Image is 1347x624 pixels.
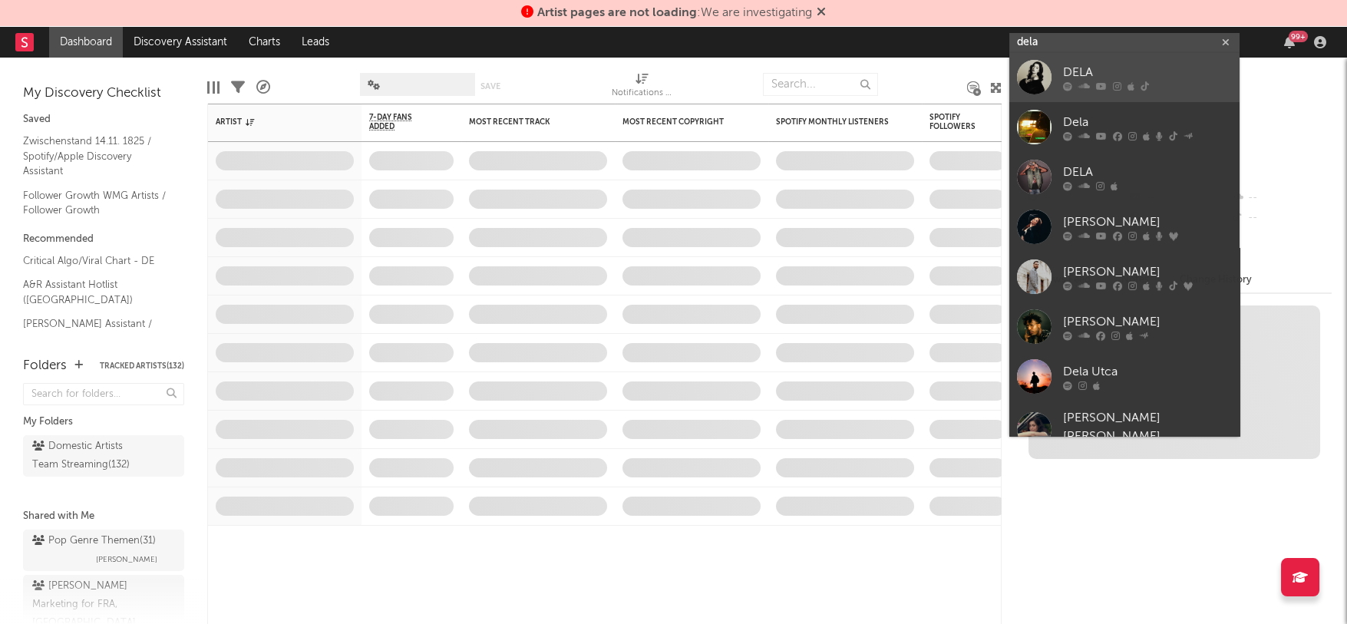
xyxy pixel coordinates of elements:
[1289,31,1308,42] div: 99 +
[1009,102,1240,152] a: Dela
[1063,163,1232,182] div: DELA
[1009,152,1240,202] a: DELA
[1063,114,1232,132] div: Dela
[929,113,983,131] div: Spotify Followers
[207,65,220,110] div: Edit Columns
[1063,363,1232,381] div: Dela Utca
[369,113,431,131] span: 7-Day Fans Added
[23,315,169,347] a: [PERSON_NAME] Assistant / [GEOGRAPHIC_DATA]
[776,117,891,127] div: Spotify Monthly Listeners
[1063,64,1232,82] div: DELA
[32,532,156,550] div: Pop Genre Themen ( 31 )
[1009,52,1240,102] a: DELA
[612,65,673,110] div: Notifications (Artist)
[23,383,184,405] input: Search for folders...
[1284,36,1295,48] button: 99+
[537,7,812,19] span: : We are investigating
[480,82,500,91] button: Save
[123,27,238,58] a: Discovery Assistant
[231,65,245,110] div: Filters
[763,73,878,96] input: Search...
[100,362,184,370] button: Tracked Artists(132)
[1009,33,1240,52] input: Search for artists
[23,230,184,249] div: Recommended
[1230,208,1332,228] div: --
[23,111,184,129] div: Saved
[23,357,67,375] div: Folders
[1063,263,1232,282] div: [PERSON_NAME]
[23,276,169,308] a: A&R Assistant Hotlist ([GEOGRAPHIC_DATA])
[1230,188,1332,208] div: --
[469,117,584,127] div: Most Recent Track
[1009,202,1240,252] a: [PERSON_NAME]
[23,187,169,219] a: Follower Growth WMG Artists / Follower Growth
[23,435,184,477] a: Domestic Artists Team Streaming(132)
[291,27,340,58] a: Leads
[817,7,826,19] span: Dismiss
[49,27,123,58] a: Dashboard
[622,117,738,127] div: Most Recent Copyright
[537,7,697,19] span: Artist pages are not loading
[23,253,169,269] a: Critical Algo/Viral Chart - DE
[1009,252,1240,302] a: [PERSON_NAME]
[23,530,184,571] a: Pop Genre Themen(31)[PERSON_NAME]
[23,84,184,103] div: My Discovery Checklist
[32,437,140,474] div: Domestic Artists Team Streaming ( 132 )
[1009,352,1240,401] a: Dela Utca
[1009,302,1240,352] a: [PERSON_NAME]
[1063,313,1232,332] div: [PERSON_NAME]
[216,117,331,127] div: Artist
[1063,213,1232,232] div: [PERSON_NAME]
[96,550,157,569] span: [PERSON_NAME]
[256,65,270,110] div: A&R Pipeline
[1063,409,1232,446] div: [PERSON_NAME] [PERSON_NAME]
[23,413,184,431] div: My Folders
[23,507,184,526] div: Shared with Me
[238,27,291,58] a: Charts
[1009,401,1240,463] a: [PERSON_NAME] [PERSON_NAME]
[23,133,169,180] a: Zwischenstand 14.11. 1825 / Spotify/Apple Discovery Assistant
[612,84,673,103] div: Notifications (Artist)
